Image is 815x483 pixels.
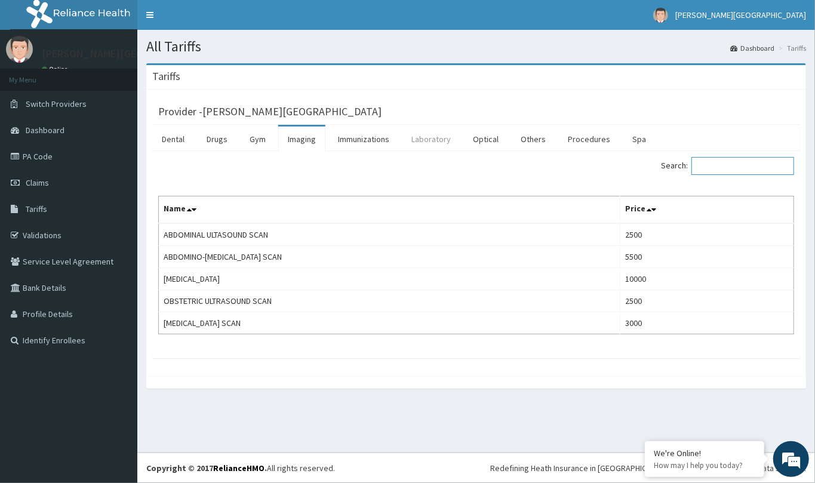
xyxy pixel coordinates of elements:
[620,196,794,224] th: Price
[661,157,794,175] label: Search:
[22,60,48,90] img: d_794563401_company_1708531726252_794563401
[691,157,794,175] input: Search:
[654,448,755,459] div: We're Online!
[137,453,815,483] footer: All rights reserved.
[558,127,620,152] a: Procedures
[69,150,165,271] span: We're online!
[6,36,33,63] img: User Image
[278,127,325,152] a: Imaging
[196,6,224,35] div: Minimize live chat window
[620,223,794,246] td: 2500
[26,99,87,109] span: Switch Providers
[620,246,794,268] td: 5500
[463,127,508,152] a: Optical
[620,290,794,312] td: 2500
[490,462,806,474] div: Redefining Heath Insurance in [GEOGRAPHIC_DATA] using Telemedicine and Data Science!
[159,290,620,312] td: OBSTETRIC ULTRASOUND SCAN
[654,460,755,470] p: How may I help you today?
[6,326,227,368] textarea: Type your message and hit 'Enter'
[776,43,806,53] li: Tariffs
[42,48,219,59] p: [PERSON_NAME][GEOGRAPHIC_DATA]
[213,463,265,473] a: RelianceHMO
[42,65,70,73] a: Online
[623,127,656,152] a: Spa
[159,246,620,268] td: ABDOMINO-[MEDICAL_DATA] SCAN
[620,268,794,290] td: 10000
[653,8,668,23] img: User Image
[158,106,382,117] h3: Provider - [PERSON_NAME][GEOGRAPHIC_DATA]
[402,127,460,152] a: Laboratory
[26,204,47,214] span: Tariffs
[197,127,237,152] a: Drugs
[159,312,620,334] td: [MEDICAL_DATA] SCAN
[146,463,267,473] strong: Copyright © 2017 .
[328,127,399,152] a: Immunizations
[511,127,555,152] a: Others
[62,67,201,82] div: Chat with us now
[159,268,620,290] td: [MEDICAL_DATA]
[26,177,49,188] span: Claims
[675,10,806,20] span: [PERSON_NAME][GEOGRAPHIC_DATA]
[620,312,794,334] td: 3000
[730,43,774,53] a: Dashboard
[152,71,180,82] h3: Tariffs
[152,127,194,152] a: Dental
[26,125,64,136] span: Dashboard
[146,39,806,54] h1: All Tariffs
[159,223,620,246] td: ABDOMINAL ULTASOUND SCAN
[159,196,620,224] th: Name
[240,127,275,152] a: Gym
